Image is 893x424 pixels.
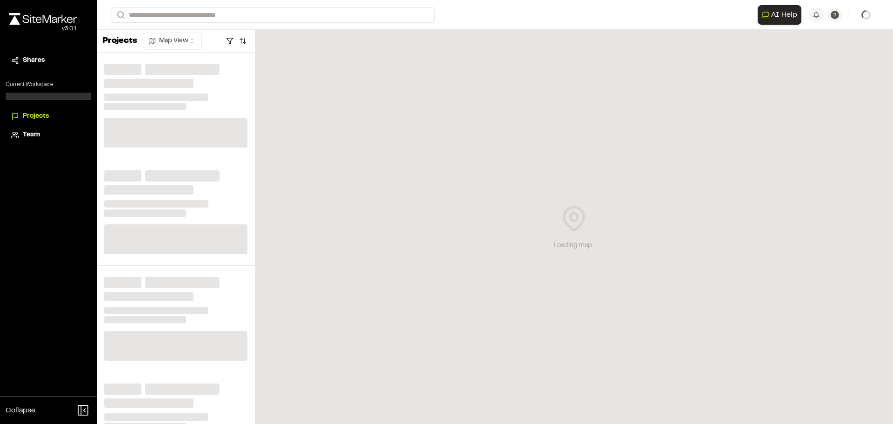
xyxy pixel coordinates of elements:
[23,55,45,66] span: Shares
[23,111,49,121] span: Projects
[102,35,137,47] p: Projects
[11,55,86,66] a: Shares
[23,130,40,140] span: Team
[112,7,128,23] button: Search
[9,13,77,25] img: rebrand.png
[6,81,91,89] p: Current Workspace
[6,405,35,416] span: Collapse
[11,111,86,121] a: Projects
[9,25,77,33] div: Oh geez...please don't...
[11,130,86,140] a: Team
[771,9,797,20] span: AI Help
[554,241,594,251] div: Loading map...
[758,5,801,25] button: Open AI Assistant
[758,5,805,25] div: Open AI Assistant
